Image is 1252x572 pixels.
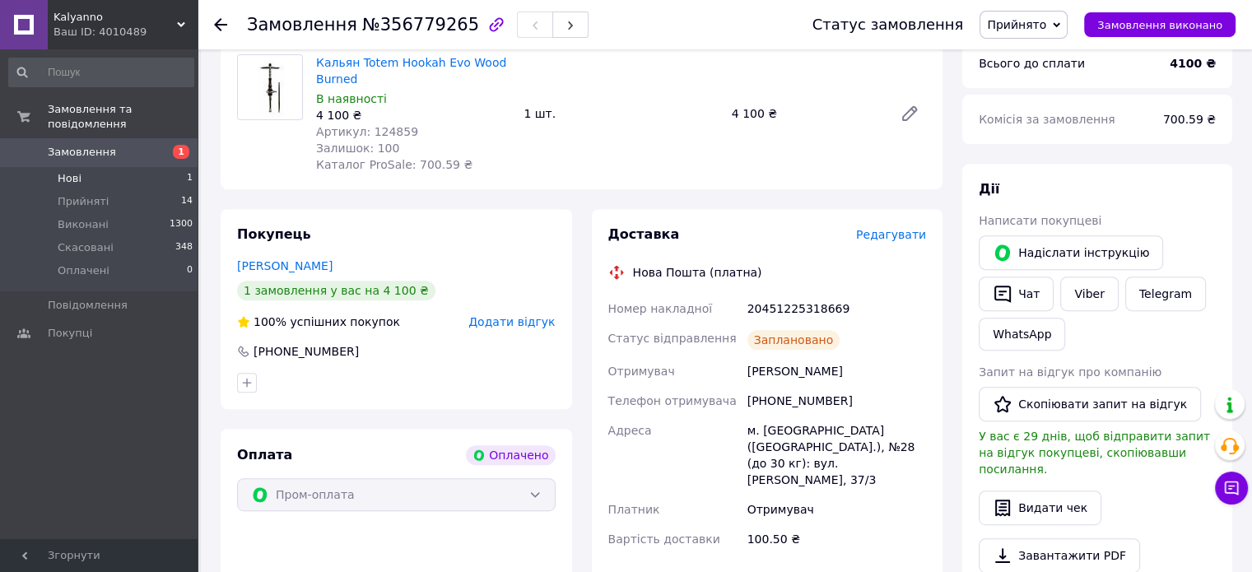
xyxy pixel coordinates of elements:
span: Вартість доставки [608,532,720,546]
input: Пошук [8,58,194,87]
span: Додати відгук [468,315,555,328]
a: Редагувати [893,97,926,130]
div: [PHONE_NUMBER] [744,386,929,416]
button: Скопіювати запит на відгук [979,387,1201,421]
span: Платник [608,503,660,516]
button: Видати чек [979,491,1101,525]
span: Редагувати [856,228,926,241]
span: В наявності [316,92,387,105]
span: 348 [175,240,193,255]
span: Статус відправлення [608,332,737,345]
span: 1 [173,145,189,159]
div: Нова Пошта (платна) [629,264,766,281]
span: Номер накладної [608,302,713,315]
div: 4 100 ₴ [316,107,510,123]
a: Telegram [1125,277,1206,311]
span: №356779265 [362,15,479,35]
div: 20451225318669 [744,294,929,323]
span: Нові [58,171,81,186]
div: Отримувач [744,495,929,524]
span: Запит на відгук про компанію [979,365,1161,379]
span: Оплачені [58,263,109,278]
span: 100% [254,315,286,328]
div: 1 замовлення у вас на 4 100 ₴ [237,281,435,300]
div: [PERSON_NAME] [744,356,929,386]
span: Доставка [608,226,680,242]
div: Ваш ID: 4010489 [54,25,198,40]
span: Замовлення [247,15,357,35]
span: Всього до сплати [979,57,1085,70]
div: 4 100 ₴ [725,102,887,125]
span: Отримувач [608,365,675,378]
span: 1 [187,171,193,186]
div: Оплачено [466,445,555,465]
div: Повернутися назад [214,16,227,33]
a: Кальян Totem Hookah Evo Wood Burned [316,56,506,86]
span: Покупець [237,226,311,242]
div: Заплановано [747,330,840,350]
div: 1 шт. [517,102,724,125]
span: У вас є 29 днів, щоб відправити запит на відгук покупцеві, скопіювавши посилання. [979,430,1210,476]
div: [PHONE_NUMBER] [252,343,361,360]
span: Покупці [48,326,92,341]
span: Комісія за замовлення [979,113,1115,126]
button: Замовлення виконано [1084,12,1236,37]
span: Дії [979,181,999,197]
b: 4100 ₴ [1170,57,1216,70]
button: Чат [979,277,1054,311]
span: Замовлення та повідомлення [48,102,198,132]
button: Надіслати інструкцію [979,235,1163,270]
span: Телефон отримувача [608,394,737,407]
div: 100.50 ₴ [744,524,929,554]
span: Замовлення [48,145,116,160]
div: м. [GEOGRAPHIC_DATA] ([GEOGRAPHIC_DATA].), №28 (до 30 кг): вул. [PERSON_NAME], 37/3 [744,416,929,495]
a: [PERSON_NAME] [237,259,333,272]
span: Замовлення виконано [1097,19,1222,31]
span: Залишок: 100 [316,142,399,155]
span: Написати покупцеві [979,214,1101,227]
span: 700.59 ₴ [1163,113,1216,126]
span: Каталог ProSale: 700.59 ₴ [316,158,472,171]
span: Оплата [237,447,292,463]
span: 14 [181,194,193,209]
span: 0 [187,263,193,278]
a: Viber [1060,277,1118,311]
button: Чат з покупцем [1215,472,1248,505]
span: 1300 [170,217,193,232]
div: успішних покупок [237,314,400,330]
span: Скасовані [58,240,114,255]
div: Статус замовлення [812,16,964,33]
span: Виконані [58,217,109,232]
span: Прийняті [58,194,109,209]
span: Повідомлення [48,298,128,313]
span: Kalyanno [54,10,177,25]
img: Кальян Totem Hookah Evo Wood Burned [238,55,302,119]
span: Артикул: 124859 [316,125,418,138]
a: WhatsApp [979,318,1065,351]
span: Адреса [608,424,652,437]
span: Прийнято [987,18,1046,31]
